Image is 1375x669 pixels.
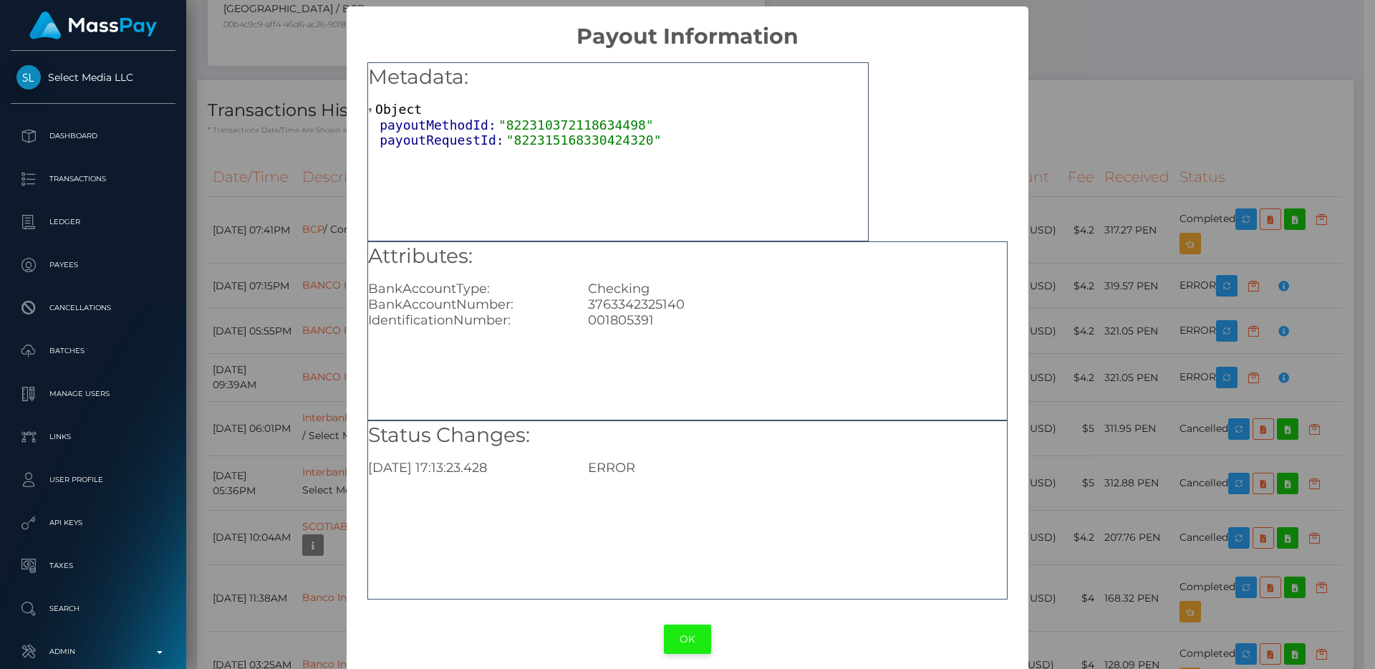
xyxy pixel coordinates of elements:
p: Search [16,598,170,620]
img: Select Media LLC [16,65,41,90]
h5: Status Changes: [368,421,1007,450]
div: [DATE] 17:13:23.428 [357,460,577,476]
span: payoutMethodId: [380,117,498,133]
p: Cancellations [16,297,170,319]
img: MassPay Logo [29,11,157,39]
h5: Metadata: [368,63,868,92]
div: IdentificationNumber: [357,312,577,328]
button: OK [664,625,711,654]
h5: Attributes: [368,242,1007,271]
p: Dashboard [16,125,170,147]
p: API Keys [16,512,170,534]
p: Batches [16,340,170,362]
p: Manage Users [16,383,170,405]
p: Admin [16,641,170,663]
div: ERROR [577,460,1017,476]
div: Checking [577,281,1017,297]
p: Ledger [16,211,170,233]
span: Object [375,102,422,117]
div: 001805391 [577,312,1017,328]
h2: Payout Information [347,6,1028,49]
div: BankAccountType: [357,281,577,297]
div: BankAccountNumber: [357,297,577,312]
span: payoutRequestId: [380,133,506,148]
p: User Profile [16,469,170,491]
p: Transactions [16,168,170,190]
p: Payees [16,254,170,276]
div: 3763342325140 [577,297,1017,312]
span: "822315168330424320" [506,133,662,148]
span: "822310372118634498" [498,117,654,133]
span: Select Media LLC [11,71,175,84]
p: Taxes [16,555,170,577]
p: Links [16,426,170,448]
